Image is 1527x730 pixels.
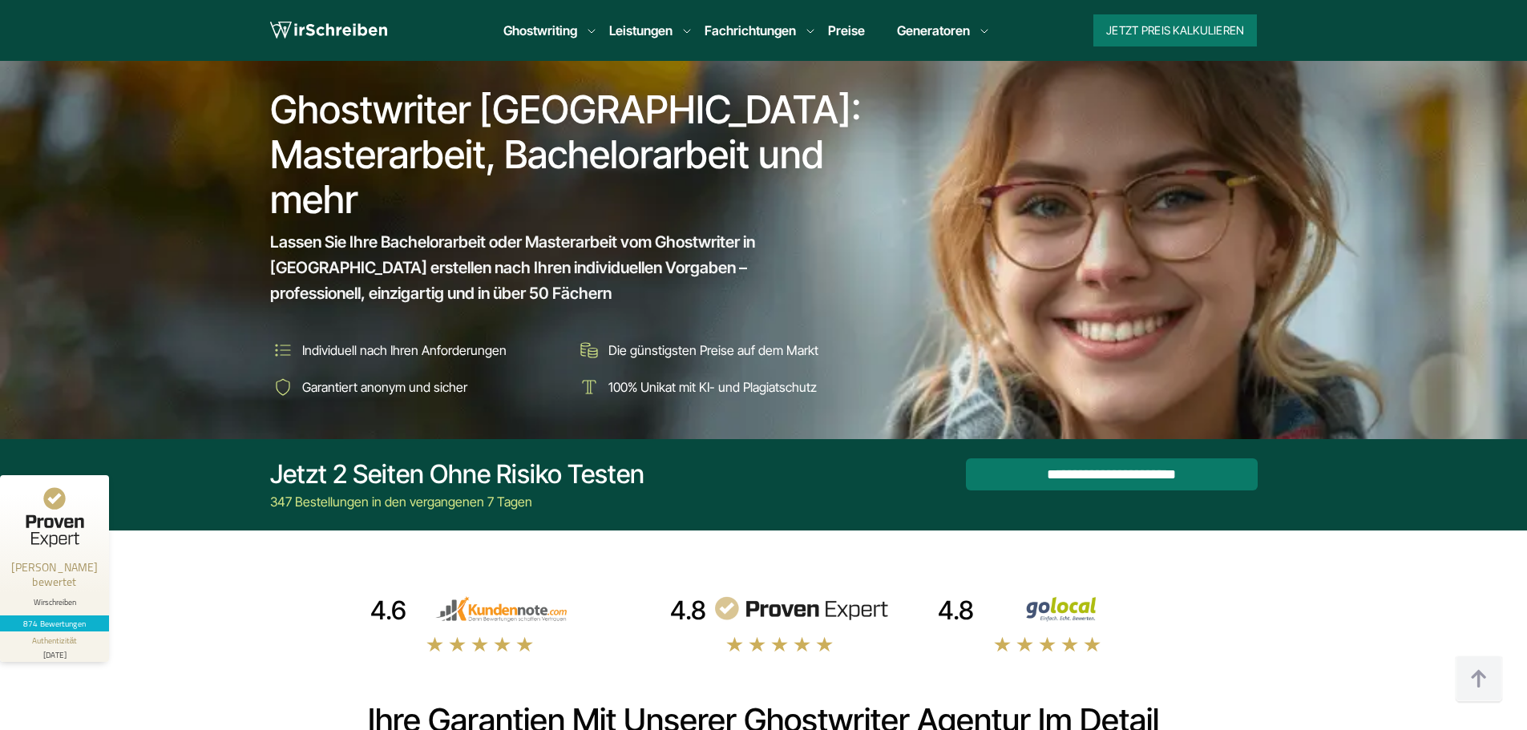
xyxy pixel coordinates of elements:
img: provenexpert reviews [713,596,889,622]
a: Fachrichtungen [705,21,796,40]
img: Individuell nach Ihren Anforderungen [270,337,296,363]
img: stars [426,635,535,653]
img: logo wirschreiben [270,18,387,42]
img: stars [725,635,834,653]
img: button top [1455,655,1503,704]
div: Authentizität [32,635,78,647]
li: Garantiert anonym und sicher [270,374,565,400]
li: Die günstigsten Preise auf dem Markt [576,337,871,363]
img: Wirschreiben Bewertungen [980,596,1157,622]
a: Preise [828,22,865,38]
a: Leistungen [609,21,673,40]
a: Ghostwriting [503,21,577,40]
div: 347 Bestellungen in den vergangenen 7 Tagen [270,492,644,511]
img: Die günstigsten Preise auf dem Markt [576,337,602,363]
div: Wirschreiben [6,597,103,607]
li: Individuell nach Ihren Anforderungen [270,337,565,363]
img: kundennote [413,596,589,622]
a: Generatoren [897,21,970,40]
span: Lassen Sie Ihre Bachelorarbeit oder Masterarbeit vom Ghostwriter in [GEOGRAPHIC_DATA] erstellen n... [270,229,842,306]
li: 100% Unikat mit KI- und Plagiatschutz [576,374,871,400]
div: Jetzt 2 Seiten ohne Risiko testen [270,458,644,490]
img: 100% Unikat mit KI- und Plagiatschutz [576,374,602,400]
div: 4.8 [670,595,706,627]
button: Jetzt Preis kalkulieren [1093,14,1257,46]
h1: Ghostwriter [GEOGRAPHIC_DATA]: Masterarbeit, Bachelorarbeit und mehr [270,87,873,222]
img: Garantiert anonym und sicher [270,374,296,400]
div: 4.8 [938,595,974,627]
div: 4.6 [370,595,406,627]
div: [DATE] [6,647,103,659]
img: stars [993,635,1102,653]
